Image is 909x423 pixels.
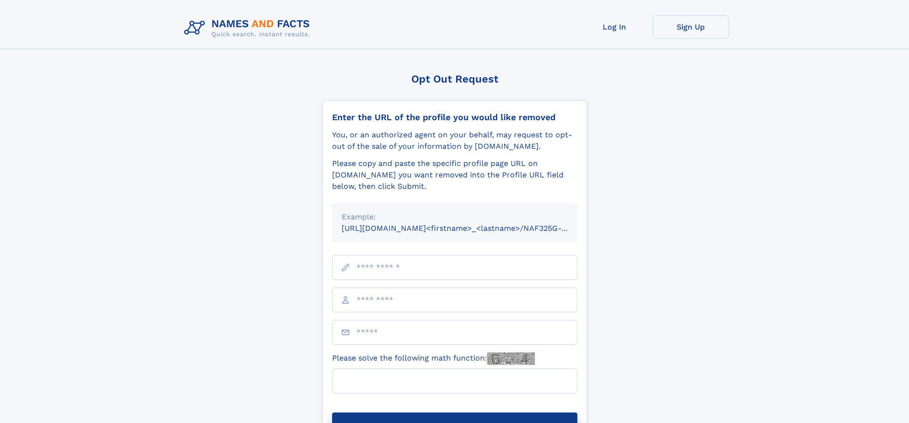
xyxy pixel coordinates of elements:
[332,352,535,365] label: Please solve the following math function:
[332,129,577,152] div: You, or an authorized agent on your behalf, may request to opt-out of the sale of your informatio...
[332,158,577,192] div: Please copy and paste the specific profile page URL on [DOMAIN_NAME] you want removed into the Pr...
[342,224,596,233] small: [URL][DOMAIN_NAME]<firstname>_<lastname>/NAF325G-xxxxxxxx
[332,112,577,123] div: Enter the URL of the profile you would like removed
[342,211,568,223] div: Example:
[322,73,587,85] div: Opt Out Request
[576,15,653,39] a: Log In
[180,15,318,41] img: Logo Names and Facts
[653,15,729,39] a: Sign Up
